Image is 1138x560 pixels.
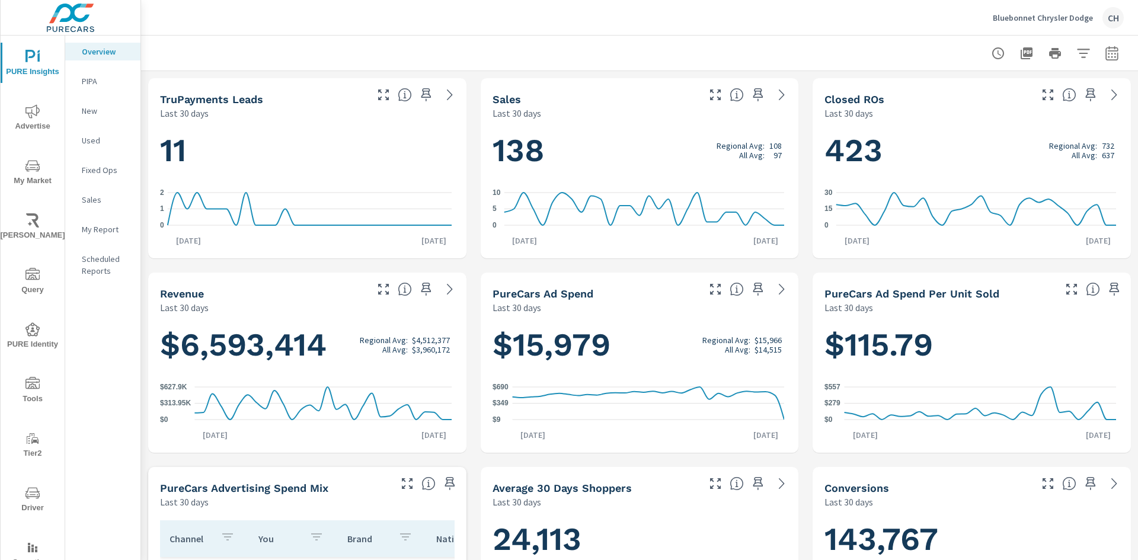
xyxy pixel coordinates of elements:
[730,282,744,296] span: Total cost of media for all PureCars channels for the selected dealership group over the selected...
[1049,141,1097,151] p: Regional Avg:
[1062,88,1076,102] span: Number of Repair Orders Closed by the selected dealership group over the selected time range. [So...
[82,135,131,146] p: Used
[824,188,833,197] text: 30
[706,474,725,493] button: Make Fullscreen
[82,194,131,206] p: Sales
[4,268,61,297] span: Query
[504,235,545,247] p: [DATE]
[745,235,787,247] p: [DATE]
[824,383,840,391] text: $557
[493,130,787,171] h1: 138
[1062,476,1076,491] span: The number of dealer-specified goals completed by a visitor. [Source: This data is provided by th...
[493,106,541,120] p: Last 30 days
[160,221,164,229] text: 0
[1072,41,1095,65] button: Apply Filters
[168,235,209,247] p: [DATE]
[493,519,787,559] h1: 24,113
[440,85,459,104] a: See more details in report
[493,495,541,509] p: Last 30 days
[1086,282,1100,296] span: Average cost of advertising per each vehicle sold at the dealer over the selected date range. The...
[65,102,140,120] div: New
[160,287,204,300] h5: Revenue
[706,85,725,104] button: Make Fullscreen
[824,519,1119,559] h1: 143,767
[4,322,61,351] span: PURE Identity
[493,415,501,424] text: $9
[4,104,61,133] span: Advertise
[749,85,768,104] span: Save this to your personalized report
[824,300,873,315] p: Last 30 days
[160,205,164,213] text: 1
[160,325,455,365] h1: $6,593,414
[1105,280,1124,299] span: Save this to your personalized report
[160,93,263,105] h5: truPayments Leads
[170,533,211,545] p: Channel
[65,161,140,179] div: Fixed Ops
[824,325,1119,365] h1: $115.79
[4,377,61,406] span: Tools
[160,399,191,408] text: $313.95K
[160,130,455,171] h1: 11
[82,164,131,176] p: Fixed Ops
[749,474,768,493] span: Save this to your personalized report
[493,188,501,197] text: 10
[493,205,497,213] text: 5
[82,223,131,235] p: My Report
[4,213,61,242] span: [PERSON_NAME]
[82,75,131,87] p: PIPA
[417,280,436,299] span: Save this to your personalized report
[493,93,521,105] h5: Sales
[160,188,164,197] text: 2
[1102,151,1114,160] p: 637
[824,495,873,509] p: Last 30 days
[4,486,61,515] span: Driver
[493,300,541,315] p: Last 30 days
[374,85,393,104] button: Make Fullscreen
[1102,7,1124,28] div: CH
[398,282,412,296] span: Total sales revenue over the selected date range. [Source: This data is sourced from the dealer’s...
[824,130,1119,171] h1: 423
[412,345,450,354] p: $3,960,172
[739,151,765,160] p: All Avg:
[493,287,593,300] h5: PureCars Ad Spend
[1100,41,1124,65] button: Select Date Range
[493,383,509,391] text: $690
[1102,141,1114,151] p: 732
[1078,235,1119,247] p: [DATE]
[745,429,787,441] p: [DATE]
[725,345,750,354] p: All Avg:
[824,205,833,213] text: 15
[65,43,140,60] div: Overview
[512,429,554,441] p: [DATE]
[1038,474,1057,493] button: Make Fullscreen
[1038,85,1057,104] button: Make Fullscreen
[160,415,168,424] text: $0
[440,474,459,493] span: Save this to your personalized report
[824,415,833,424] text: $0
[417,85,436,104] span: Save this to your personalized report
[717,141,765,151] p: Regional Avg:
[421,476,436,491] span: This table looks at how you compare to the amount of budget you spend per channel as opposed to y...
[749,280,768,299] span: Save this to your personalized report
[440,280,459,299] a: See more details in report
[82,46,131,57] p: Overview
[824,93,884,105] h5: Closed ROs
[824,482,889,494] h5: Conversions
[4,50,61,79] span: PURE Insights
[258,533,300,545] p: You
[493,221,497,229] text: 0
[493,482,632,494] h5: Average 30 Days Shoppers
[1105,85,1124,104] a: See more details in report
[824,221,829,229] text: 0
[993,12,1093,23] p: Bluebonnet Chrysler Dodge
[824,399,840,407] text: $279
[773,151,782,160] p: 97
[824,287,999,300] h5: PureCars Ad Spend Per Unit Sold
[4,159,61,188] span: My Market
[65,220,140,238] div: My Report
[160,106,209,120] p: Last 30 days
[1105,474,1124,493] a: See more details in report
[824,106,873,120] p: Last 30 days
[160,383,187,391] text: $627.9K
[398,474,417,493] button: Make Fullscreen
